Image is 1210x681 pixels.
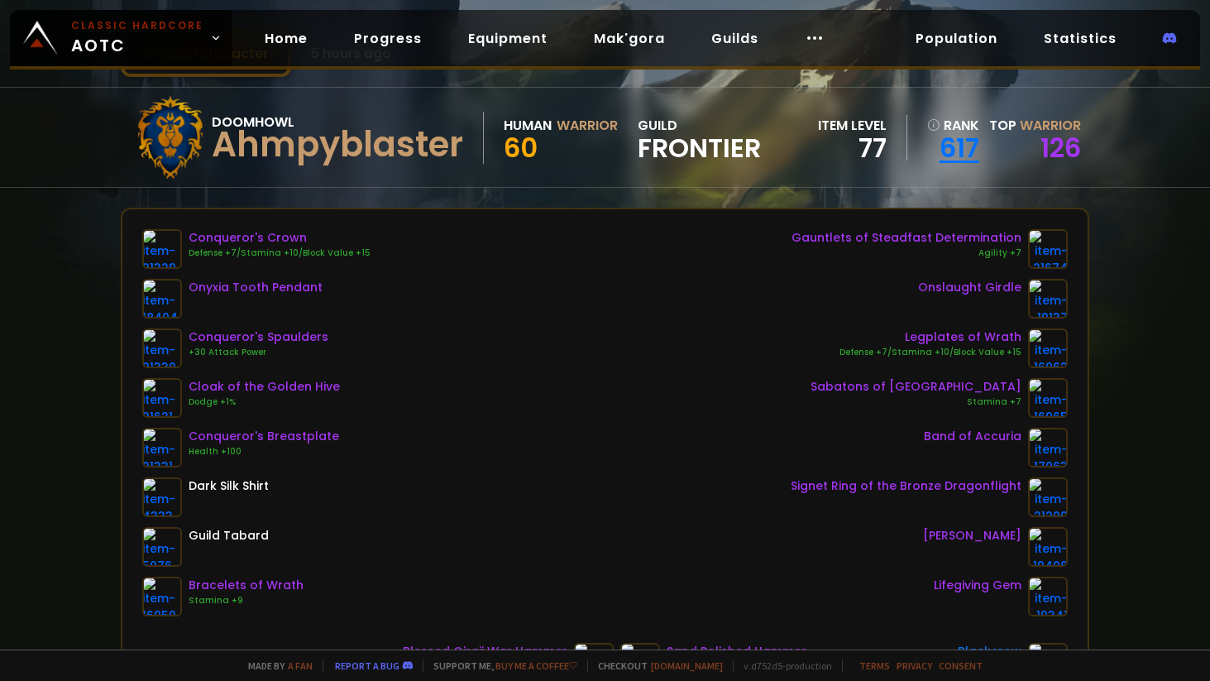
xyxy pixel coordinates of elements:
[839,329,1021,346] div: Legplates of Wrath
[189,396,340,409] div: Dodge +1%
[142,527,182,567] img: item-5976
[1028,329,1068,368] img: item-16962
[504,129,538,166] span: 60
[1028,527,1068,567] img: item-19406
[189,279,323,296] div: Onyxia Tooth Pendant
[455,22,561,55] a: Equipment
[818,115,887,136] div: item level
[923,527,1021,544] div: [PERSON_NAME]
[927,136,979,161] a: 617
[504,115,552,136] div: Human
[189,428,339,445] div: Conqueror's Breastplate
[189,229,371,247] div: Conqueror's Crown
[839,346,1021,359] div: Defense +7/Stamina +10/Block Value +15
[189,445,339,458] div: Health +100
[288,659,313,672] a: a fan
[142,428,182,468] img: item-21331
[1028,477,1068,517] img: item-21200
[71,18,203,33] small: Classic Hardcore
[189,594,304,607] div: Stamina +9
[189,247,371,260] div: Defense +7/Stamina +10/Block Value +15
[142,477,182,517] img: item-4333
[142,229,182,269] img: item-21329
[698,22,772,55] a: Guilds
[902,22,1011,55] a: Population
[989,115,1081,136] div: Top
[811,378,1021,396] div: Sabatons of [GEOGRAPHIC_DATA]
[1031,22,1130,55] a: Statistics
[811,396,1021,409] div: Stamina +7
[1040,129,1081,166] a: 126
[638,136,761,161] span: Frontier
[142,577,182,616] img: item-16959
[1028,577,1068,616] img: item-19341
[587,659,723,672] span: Checkout
[792,229,1021,247] div: Gauntlets of Steadfast Determination
[142,378,182,418] img: item-21621
[335,659,399,672] a: Report a bug
[1028,428,1068,468] img: item-17063
[1028,279,1068,319] img: item-19137
[423,659,577,672] span: Support me,
[189,477,269,495] div: Dark Silk Shirt
[212,132,463,157] div: Ahmpyblaster
[924,428,1021,445] div: Band of Accuria
[791,477,1021,495] div: Signet Ring of the Bronze Dragonflight
[792,247,1021,260] div: Agility +7
[733,659,832,672] span: v. d752d5 - production
[581,22,678,55] a: Mak'gora
[667,643,806,660] div: Sand Polished Hammer
[927,115,979,136] div: rank
[638,115,761,161] div: guild
[142,329,182,368] img: item-21330
[651,659,723,672] a: [DOMAIN_NAME]
[958,643,1021,660] div: Blackcrow
[557,115,618,136] div: Warrior
[189,577,304,594] div: Bracelets of Wrath
[403,643,567,660] div: Blessed Qiraji War Hammer
[1028,229,1068,269] img: item-21674
[10,10,232,66] a: Classic HardcoreAOTC
[251,22,321,55] a: Home
[934,577,1021,594] div: Lifegiving Gem
[1028,378,1068,418] img: item-16965
[142,279,182,319] img: item-18404
[189,378,340,396] div: Cloak of the Golden Hive
[212,112,463,132] div: Doomhowl
[189,329,328,346] div: Conqueror's Spaulders
[1020,116,1081,135] span: Warrior
[189,346,328,359] div: +30 Attack Power
[341,22,435,55] a: Progress
[859,659,890,672] a: Terms
[71,18,203,58] span: AOTC
[818,136,887,161] div: 77
[897,659,932,672] a: Privacy
[495,659,577,672] a: Buy me a coffee
[238,659,313,672] span: Made by
[918,279,1021,296] div: Onslaught Girdle
[939,659,983,672] a: Consent
[189,527,269,544] div: Guild Tabard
